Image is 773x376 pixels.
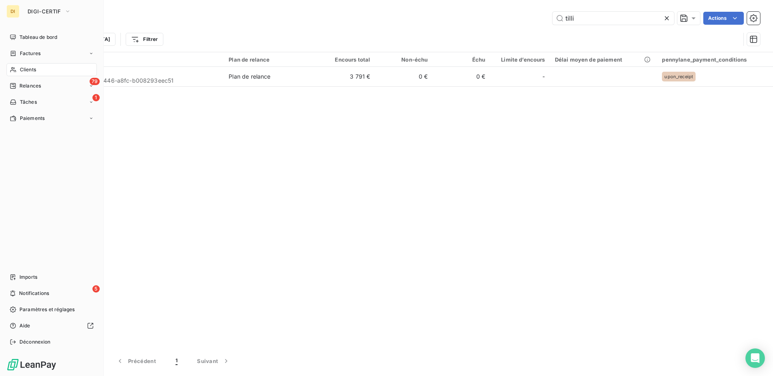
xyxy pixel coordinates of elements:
a: Paramètres et réglages [6,303,97,316]
span: Factures [20,50,41,57]
input: Rechercher [552,12,674,25]
div: Plan de relance [229,73,270,81]
span: 5 [92,285,100,293]
div: pennylane_payment_conditions [662,56,768,63]
span: upon_receipt [664,74,693,79]
td: 3 791 € [317,67,375,86]
div: Non-échu [380,56,428,63]
a: Clients [6,63,97,76]
a: Aide [6,319,97,332]
a: Paiements [6,112,97,125]
a: 79Relances [6,79,97,92]
div: Limite d’encours [495,56,545,63]
button: Suivant [187,352,240,370]
span: - [542,73,545,81]
button: 1 [166,352,187,370]
span: Paiements [20,115,45,122]
span: 0770cf4f-7598-4446-a8fc-b008293eec51 [56,77,219,85]
a: Imports [6,271,97,284]
div: Encours total [322,56,370,63]
a: Factures [6,47,97,60]
button: Filtrer [126,33,163,46]
span: Notifications [19,290,49,297]
span: Clients [20,66,36,73]
span: 1 [176,357,178,365]
button: Actions [703,12,744,25]
a: 1Tâches [6,96,97,109]
div: Délai moyen de paiement [555,56,653,63]
td: 0 € [375,67,433,86]
a: Tableau de bord [6,31,97,44]
img: Logo LeanPay [6,358,57,371]
span: Aide [19,322,30,329]
span: Déconnexion [19,338,51,346]
td: 0 € [433,67,490,86]
span: Tâches [20,98,37,106]
div: Échu [438,56,486,63]
button: Précédent [106,352,166,370]
span: Tableau de bord [19,34,57,41]
div: Open Intercom Messenger [745,348,765,368]
span: Paramètres et réglages [19,306,75,313]
span: Imports [19,273,37,281]
div: DI [6,5,19,18]
span: Relances [19,82,41,90]
span: 79 [90,78,100,85]
div: Plan de relance [229,56,313,63]
span: 1 [92,94,100,101]
span: DIGI-CERTIF [28,8,61,15]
